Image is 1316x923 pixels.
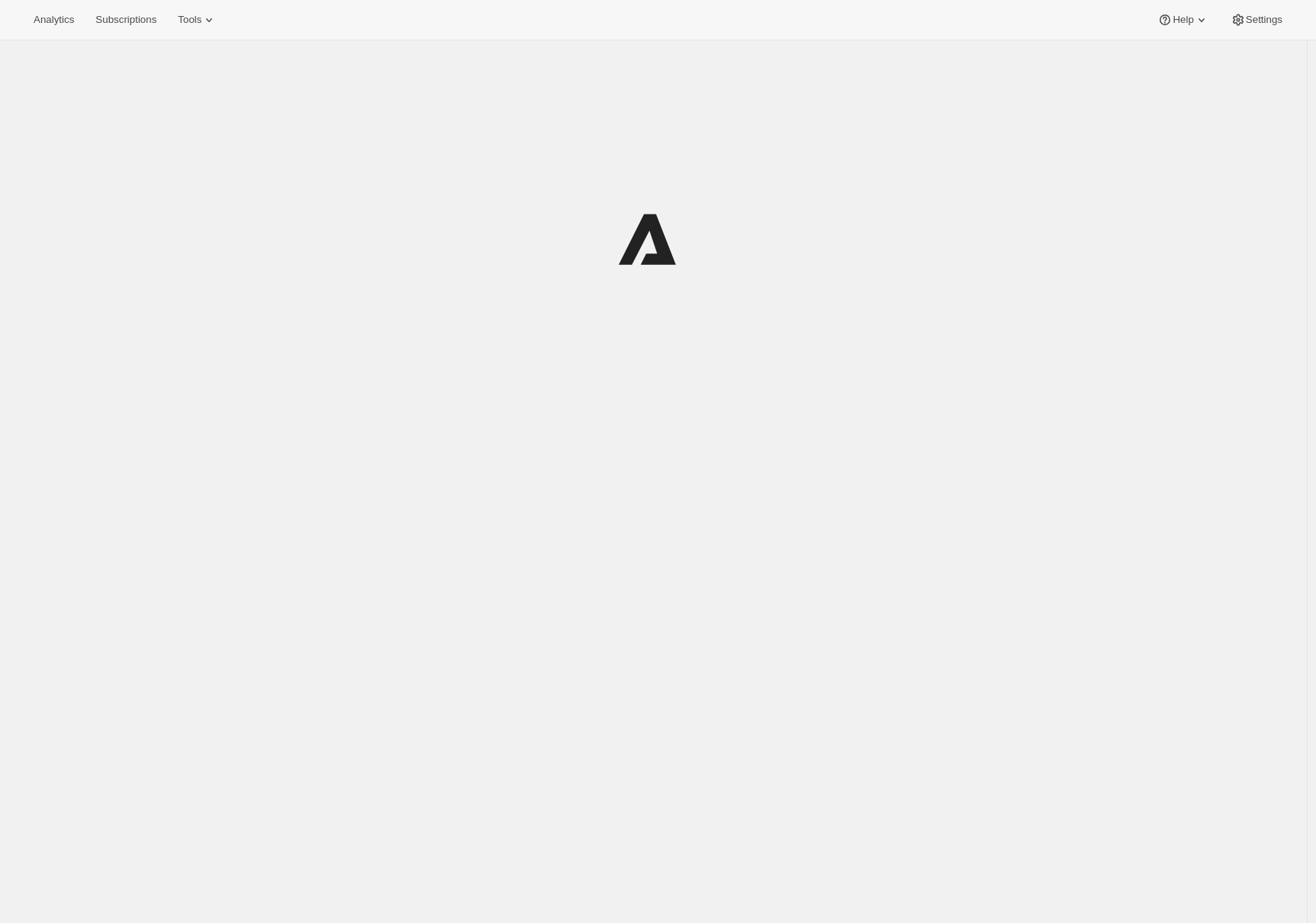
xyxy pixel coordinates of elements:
[169,9,226,31] button: Tools
[178,14,201,26] span: Tools
[86,9,166,31] button: Subscriptions
[1221,9,1292,31] button: Settings
[1148,9,1218,31] button: Help
[1173,14,1193,26] span: Help
[34,14,74,26] span: Analytics
[24,9,83,31] button: Analytics
[1246,14,1282,26] span: Settings
[95,14,156,26] span: Subscriptions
